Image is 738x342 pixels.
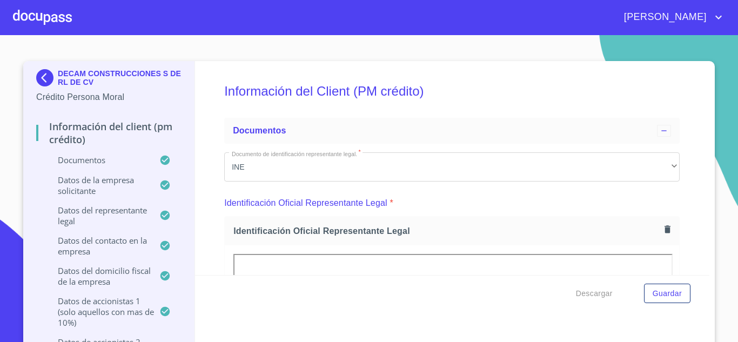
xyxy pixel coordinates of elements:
span: [PERSON_NAME] [616,9,712,26]
div: DECAM CONSTRUCCIONES S DE RL DE CV [36,69,182,91]
p: DECAM CONSTRUCCIONES S DE RL DE CV [58,69,182,86]
button: account of current user [616,9,725,26]
p: Información del Client (PM crédito) [36,120,182,146]
button: Descargar [572,284,617,304]
p: Identificación Oficial Representante Legal [224,197,387,210]
span: Identificación Oficial Representante Legal [233,225,660,237]
div: Documentos [224,118,680,144]
p: Datos de accionistas 1 (solo aquellos con mas de 10%) [36,296,159,328]
h5: Información del Client (PM crédito) [224,69,680,113]
span: Descargar [576,287,613,300]
span: Documentos [233,126,286,135]
p: Datos de la empresa solicitante [36,175,159,196]
p: Datos del contacto en la empresa [36,235,159,257]
p: Crédito Persona Moral [36,91,182,104]
div: INE [224,152,680,182]
button: Guardar [644,284,690,304]
p: Datos del representante legal [36,205,159,226]
p: Datos del domicilio fiscal de la empresa [36,265,159,287]
span: Guardar [653,287,682,300]
p: Documentos [36,155,159,165]
img: Docupass spot blue [36,69,58,86]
